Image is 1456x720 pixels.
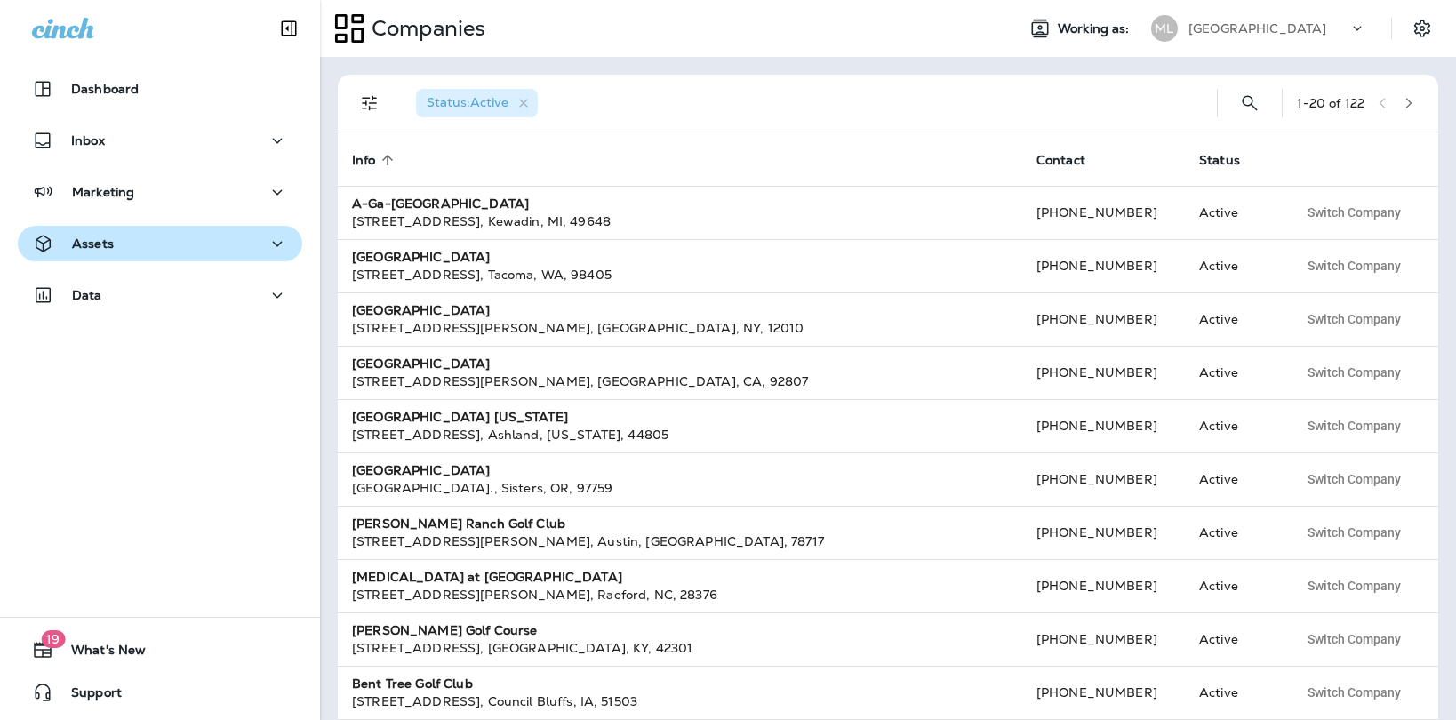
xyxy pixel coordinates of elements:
[1308,206,1401,219] span: Switch Company
[364,15,485,42] p: Companies
[1308,473,1401,485] span: Switch Company
[1308,260,1401,272] span: Switch Company
[1022,559,1185,612] td: [PHONE_NUMBER]
[352,266,1008,284] div: [STREET_ADDRESS] , Tacoma , WA , 98405
[416,89,538,117] div: Status:Active
[352,196,529,212] strong: A-Ga-[GEOGRAPHIC_DATA]
[1298,626,1411,652] button: Switch Company
[352,212,1008,230] div: [STREET_ADDRESS] , Kewadin , MI , 49648
[1185,292,1284,346] td: Active
[18,71,302,107] button: Dashboard
[41,630,65,648] span: 19
[1298,466,1411,492] button: Switch Company
[18,174,302,210] button: Marketing
[1308,633,1401,645] span: Switch Company
[352,516,565,532] strong: [PERSON_NAME] Ranch Golf Club
[1298,679,1411,706] button: Switch Company
[352,153,376,168] span: Info
[1036,152,1108,168] span: Contact
[1022,239,1185,292] td: [PHONE_NUMBER]
[352,586,1008,604] div: [STREET_ADDRESS][PERSON_NAME] , Raeford , NC , 28376
[352,302,490,318] strong: [GEOGRAPHIC_DATA]
[1298,519,1411,546] button: Switch Company
[352,532,1008,550] div: [STREET_ADDRESS][PERSON_NAME] , Austin , [GEOGRAPHIC_DATA] , 78717
[352,479,1008,497] div: [GEOGRAPHIC_DATA]. , Sisters , OR , 97759
[352,569,622,585] strong: [MEDICAL_DATA] at [GEOGRAPHIC_DATA]
[1022,346,1185,399] td: [PHONE_NUMBER]
[1308,366,1401,379] span: Switch Company
[352,319,1008,337] div: [STREET_ADDRESS][PERSON_NAME] , [GEOGRAPHIC_DATA] , NY , 12010
[352,409,568,425] strong: [GEOGRAPHIC_DATA] [US_STATE]
[1022,186,1185,239] td: [PHONE_NUMBER]
[264,11,314,46] button: Collapse Sidebar
[352,152,399,168] span: Info
[1185,506,1284,559] td: Active
[53,643,146,664] span: What's New
[53,685,122,707] span: Support
[18,226,302,261] button: Assets
[352,85,388,121] button: Filters
[1308,313,1401,325] span: Switch Company
[352,692,1008,710] div: [STREET_ADDRESS] , Council Bluffs , IA , 51503
[352,249,490,265] strong: [GEOGRAPHIC_DATA]
[1199,153,1240,168] span: Status
[352,426,1008,444] div: [STREET_ADDRESS] , Ashland , [US_STATE] , 44805
[1298,412,1411,439] button: Switch Company
[1185,559,1284,612] td: Active
[1185,612,1284,666] td: Active
[1185,186,1284,239] td: Active
[1297,96,1364,110] div: 1 - 20 of 122
[427,94,508,110] span: Status : Active
[71,82,139,96] p: Dashboard
[352,462,490,478] strong: [GEOGRAPHIC_DATA]
[1151,15,1178,42] div: ML
[18,277,302,313] button: Data
[1406,12,1438,44] button: Settings
[1298,252,1411,279] button: Switch Company
[1022,399,1185,452] td: [PHONE_NUMBER]
[1022,666,1185,719] td: [PHONE_NUMBER]
[1185,399,1284,452] td: Active
[1185,346,1284,399] td: Active
[1022,452,1185,506] td: [PHONE_NUMBER]
[1036,153,1085,168] span: Contact
[18,123,302,158] button: Inbox
[352,372,1008,390] div: [STREET_ADDRESS][PERSON_NAME] , [GEOGRAPHIC_DATA] , CA , 92807
[352,639,1008,657] div: [STREET_ADDRESS] , [GEOGRAPHIC_DATA] , KY , 42301
[1185,452,1284,506] td: Active
[1298,359,1411,386] button: Switch Company
[1298,306,1411,332] button: Switch Company
[1022,612,1185,666] td: [PHONE_NUMBER]
[352,676,473,692] strong: Bent Tree Golf Club
[1188,21,1326,36] p: [GEOGRAPHIC_DATA]
[1308,580,1401,592] span: Switch Company
[352,622,538,638] strong: [PERSON_NAME] Golf Course
[1308,526,1401,539] span: Switch Company
[1185,239,1284,292] td: Active
[71,133,105,148] p: Inbox
[1232,85,1268,121] button: Search Companies
[352,356,490,372] strong: [GEOGRAPHIC_DATA]
[72,288,102,302] p: Data
[18,675,302,710] button: Support
[1058,21,1133,36] span: Working as:
[1308,686,1401,699] span: Switch Company
[72,185,134,199] p: Marketing
[72,236,114,251] p: Assets
[1199,152,1263,168] span: Status
[1185,666,1284,719] td: Active
[1298,199,1411,226] button: Switch Company
[18,632,302,668] button: 19What's New
[1022,292,1185,346] td: [PHONE_NUMBER]
[1022,506,1185,559] td: [PHONE_NUMBER]
[1298,572,1411,599] button: Switch Company
[1308,420,1401,432] span: Switch Company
